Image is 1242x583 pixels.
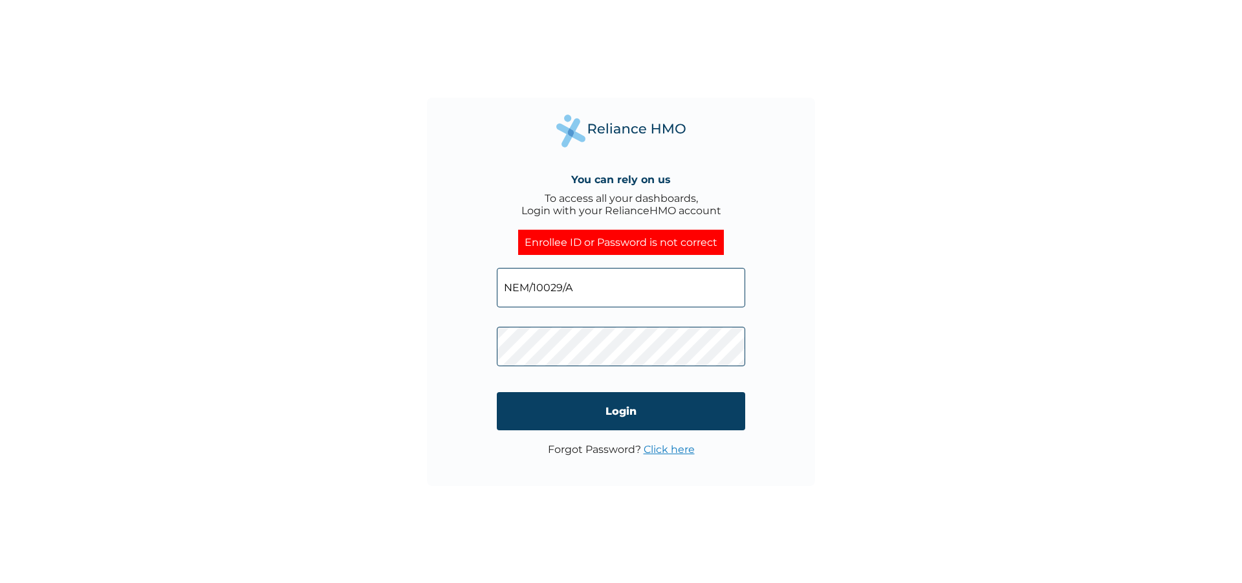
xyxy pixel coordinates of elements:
[497,392,745,430] input: Login
[548,443,695,456] p: Forgot Password?
[521,192,721,217] div: To access all your dashboards, Login with your RelianceHMO account
[556,115,686,148] img: Reliance Health's Logo
[518,230,724,255] div: Enrollee ID or Password is not correct
[497,268,745,307] input: Email address or HMO ID
[644,443,695,456] a: Click here
[571,173,671,186] h4: You can rely on us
